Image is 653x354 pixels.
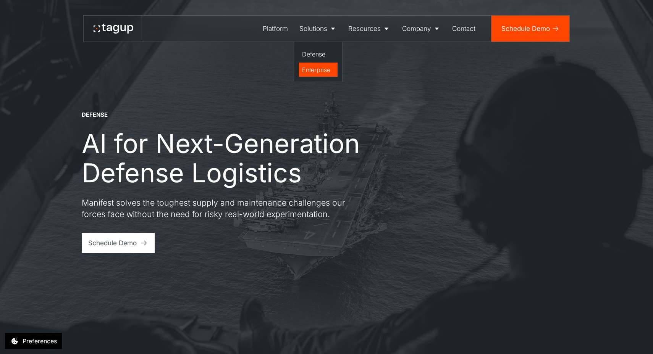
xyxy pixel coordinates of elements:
div: Schedule Demo [88,238,137,248]
div: Platform [263,24,288,34]
div: Enterprise [302,65,334,74]
div: Defense [302,50,334,59]
div: Solutions [299,24,327,34]
a: Company [396,16,447,42]
a: Contact [447,16,482,42]
nav: Solutions [294,42,343,82]
h1: AI for Next-Generation Defense Logistics [82,129,402,188]
a: Defense [299,47,338,61]
div: DEFENSE [82,111,108,119]
div: Contact [452,24,475,34]
div: Schedule Demo [501,24,550,34]
div: Company [402,24,431,34]
a: Resources [343,16,396,42]
a: Platform [257,16,294,42]
div: Resources [348,24,381,34]
a: Solutions [294,16,343,42]
a: Schedule Demo [82,233,155,253]
p: Manifest solves the toughest supply and maintenance challenges our forces face without the need f... [82,197,357,220]
div: Preferences [23,336,57,346]
a: Schedule Demo [491,16,569,42]
a: Enterprise [299,63,338,77]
